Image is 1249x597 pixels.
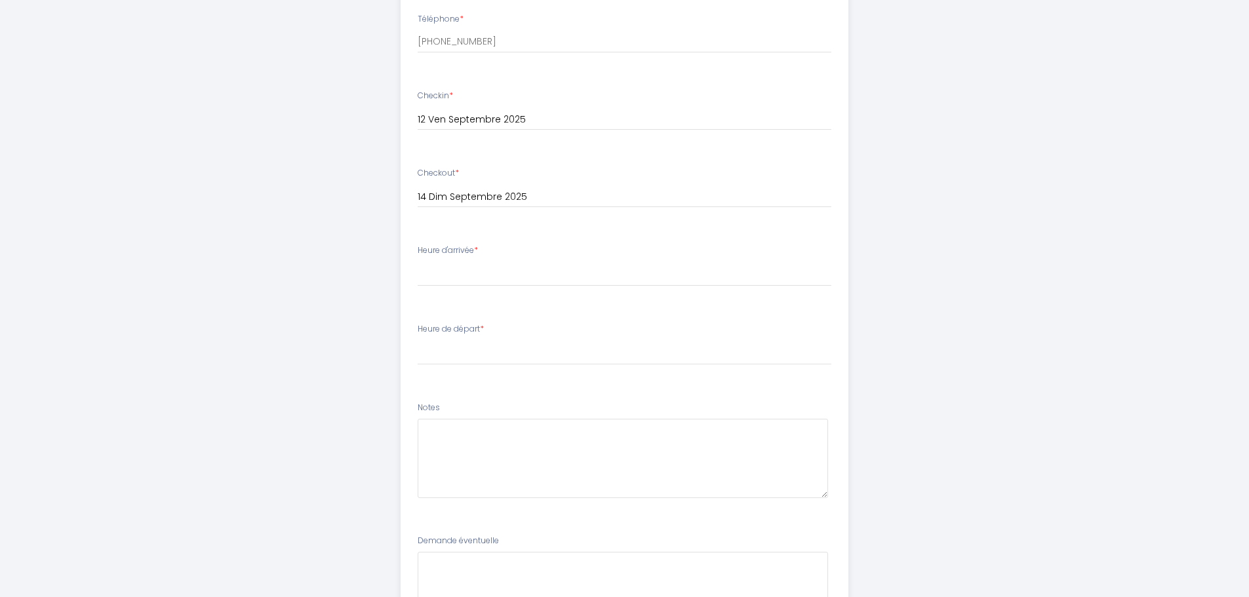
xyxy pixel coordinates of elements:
label: Checkin [418,90,453,102]
label: Demande éventuelle [418,535,499,547]
label: Heure de départ [418,323,484,336]
label: Heure d'arrivée [418,244,478,257]
label: Notes [418,402,440,414]
label: Téléphone [418,13,464,26]
label: Checkout [418,167,459,180]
